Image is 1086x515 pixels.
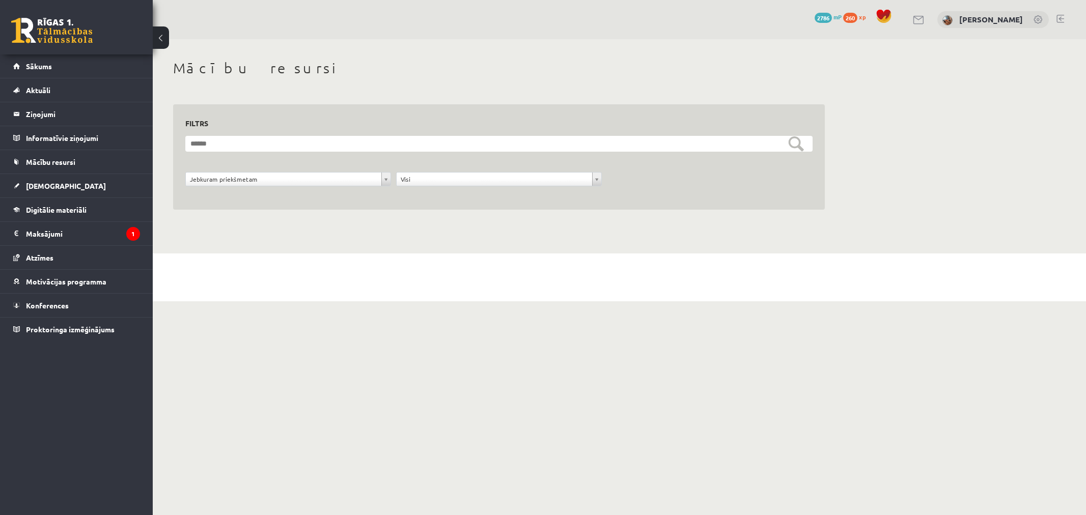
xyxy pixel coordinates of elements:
[959,14,1023,24] a: [PERSON_NAME]
[397,173,601,186] a: Visi
[26,253,53,262] span: Atzīmes
[401,173,588,186] span: Visi
[26,181,106,190] span: [DEMOGRAPHIC_DATA]
[843,13,857,23] span: 260
[26,126,140,150] legend: Informatīvie ziņojumi
[13,222,140,245] a: Maksājumi1
[13,78,140,102] a: Aktuāli
[190,173,377,186] span: Jebkuram priekšmetam
[26,325,115,334] span: Proktoringa izmēģinājums
[13,102,140,126] a: Ziņojumi
[942,15,953,25] img: Zane Zumberga
[13,126,140,150] a: Informatīvie ziņojumi
[815,13,842,21] a: 2786 mP
[26,301,69,310] span: Konferences
[11,18,93,43] a: Rīgas 1. Tālmācības vidusskola
[186,173,391,186] a: Jebkuram priekšmetam
[26,205,87,214] span: Digitālie materiāli
[13,174,140,197] a: [DEMOGRAPHIC_DATA]
[815,13,832,23] span: 2786
[13,270,140,293] a: Motivācijas programma
[13,150,140,174] a: Mācību resursi
[13,198,140,221] a: Digitālie materiāli
[833,13,842,21] span: mP
[859,13,866,21] span: xp
[26,62,52,71] span: Sākums
[13,246,140,269] a: Atzīmes
[26,277,106,286] span: Motivācijas programma
[26,102,140,126] legend: Ziņojumi
[126,227,140,241] i: 1
[26,222,140,245] legend: Maksājumi
[843,13,871,21] a: 260 xp
[13,54,140,78] a: Sākums
[13,294,140,317] a: Konferences
[185,117,800,130] h3: Filtrs
[173,60,825,77] h1: Mācību resursi
[13,318,140,341] a: Proktoringa izmēģinājums
[26,85,50,95] span: Aktuāli
[26,157,75,166] span: Mācību resursi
